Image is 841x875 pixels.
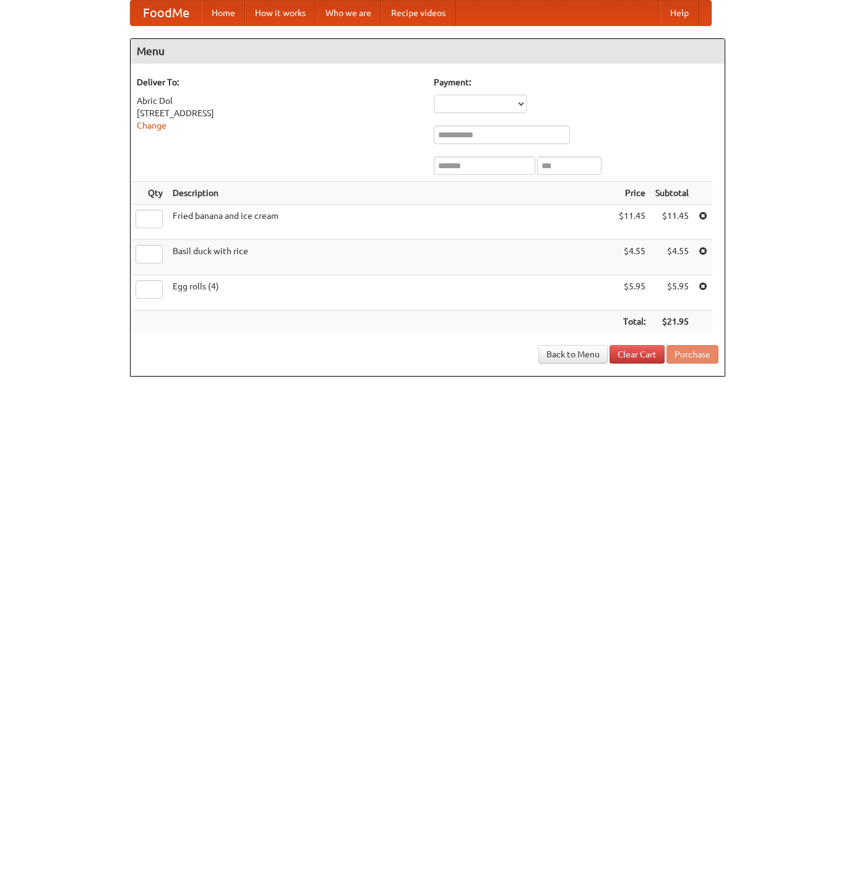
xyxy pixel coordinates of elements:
[168,240,614,275] td: Basil duck with rice
[168,182,614,205] th: Description
[137,107,421,119] div: [STREET_ADDRESS]
[131,182,168,205] th: Qty
[137,95,421,107] div: Abric Dol
[650,182,694,205] th: Subtotal
[202,1,245,25] a: Home
[168,205,614,240] td: Fried banana and ice cream
[650,240,694,275] td: $4.55
[660,1,699,25] a: Help
[614,240,650,275] td: $4.55
[245,1,316,25] a: How it works
[131,1,202,25] a: FoodMe
[610,345,665,364] a: Clear Cart
[137,76,421,88] h5: Deliver To:
[666,345,718,364] button: Purchase
[614,275,650,310] td: $5.95
[650,205,694,240] td: $11.45
[614,205,650,240] td: $11.45
[168,275,614,310] td: Egg rolls (4)
[131,39,725,64] h4: Menu
[538,345,608,364] a: Back to Menu
[381,1,455,25] a: Recipe videos
[650,275,694,310] td: $5.95
[650,310,694,333] th: $21.95
[614,182,650,205] th: Price
[434,76,718,88] h5: Payment:
[137,121,166,130] a: Change
[316,1,381,25] a: Who we are
[614,310,650,333] th: Total:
